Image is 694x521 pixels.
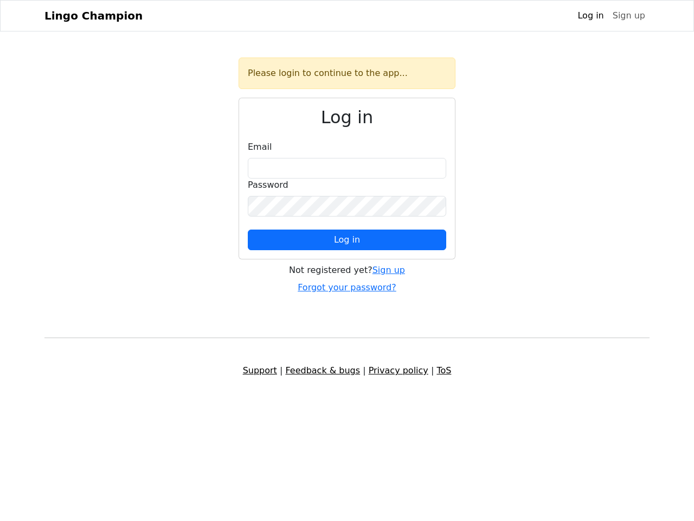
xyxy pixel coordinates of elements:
div: Not registered yet? [239,264,455,277]
a: Feedback & bugs [285,365,360,376]
button: Log in [248,230,446,250]
h2: Log in [248,107,446,128]
a: Forgot your password? [298,282,396,293]
a: Privacy policy [369,365,428,376]
label: Password [248,179,288,192]
a: Sign up [372,265,405,275]
span: Log in [334,234,360,245]
a: Support [243,365,277,376]
div: | | | [38,364,656,377]
a: Lingo Champion [44,5,143,27]
a: Log in [573,5,608,27]
a: ToS [436,365,451,376]
a: Sign up [608,5,650,27]
div: Please login to continue to the app... [239,58,455,89]
label: Email [248,141,272,154]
